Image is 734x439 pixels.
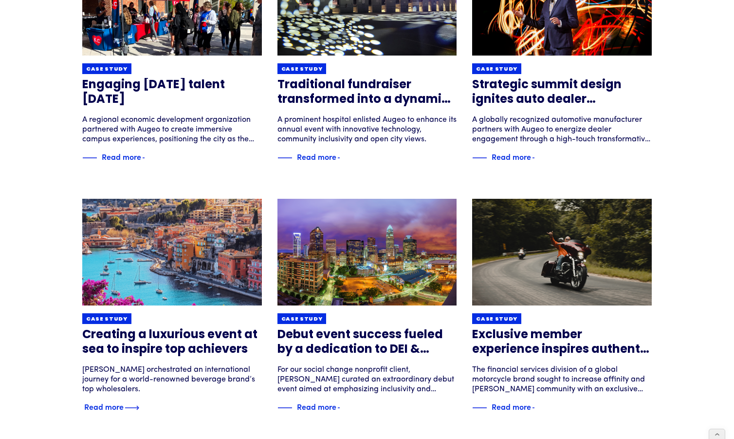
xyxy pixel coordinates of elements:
[472,78,652,107] h3: Strategic summit design ignites auto dealer performance
[82,328,262,357] h3: Creating a luxurious event at sea to inspire top achievers
[277,78,457,107] h3: Traditional fundraiser transformed into a dynamic experience
[297,151,336,162] div: Read more
[84,401,124,412] div: Read more
[337,152,352,164] img: Blue text arrow
[476,66,517,73] div: Case study
[337,402,352,414] img: Blue text arrow
[277,199,457,414] a: Case studyDebut event success fueled by a dedication to DEI & wellbeingFor our social change nonp...
[125,402,139,414] img: Blue text arrow
[476,316,517,323] div: Case study
[86,66,128,73] div: Case study
[277,115,457,144] div: A prominent hospital enlisted Augeo to enhance its annual event with innovative technology, commu...
[472,402,487,414] img: Blue decorative line
[102,151,141,162] div: Read more
[472,115,652,144] div: A globally recognized automotive manufacturer partners with Augeo to energize dealer engagement t...
[82,199,262,414] a: Case studyCreating a luxurious event at sea to inspire top achievers[PERSON_NAME] orchestrated an...
[281,66,323,73] div: Case study
[281,316,323,323] div: Case study
[277,402,292,414] img: Blue decorative line
[277,152,292,164] img: Blue decorative line
[472,365,652,394] div: The financial services division of a global motorcycle brand sought to increase affinity and [PER...
[86,316,128,323] div: Case study
[82,365,262,394] div: [PERSON_NAME] orchestrated an international journey for a world-renowned beverage brand’s top who...
[532,152,547,164] img: Blue text arrow
[277,328,457,357] h3: Debut event success fueled by a dedication to DEI & wellbeing
[297,401,336,412] div: Read more
[472,199,652,414] a: Case studyExclusive member experience inspires authentic brand engagementThe financial services d...
[532,402,547,414] img: Blue text arrow
[142,152,157,164] img: Blue text arrow
[472,328,652,357] h3: Exclusive member experience inspires authentic brand engagement
[472,152,487,164] img: Blue decorative line
[492,401,531,412] div: Read more
[492,151,531,162] div: Read more
[82,152,97,164] img: Blue decorative line
[277,365,457,394] div: For our social change nonprofit client, [PERSON_NAME] curated an extraordinary debut event aimed ...
[82,78,262,107] h3: Engaging [DATE] talent [DATE]
[82,115,262,144] div: A regional economic development organization partnered with Augeo to create immersive campus expe...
